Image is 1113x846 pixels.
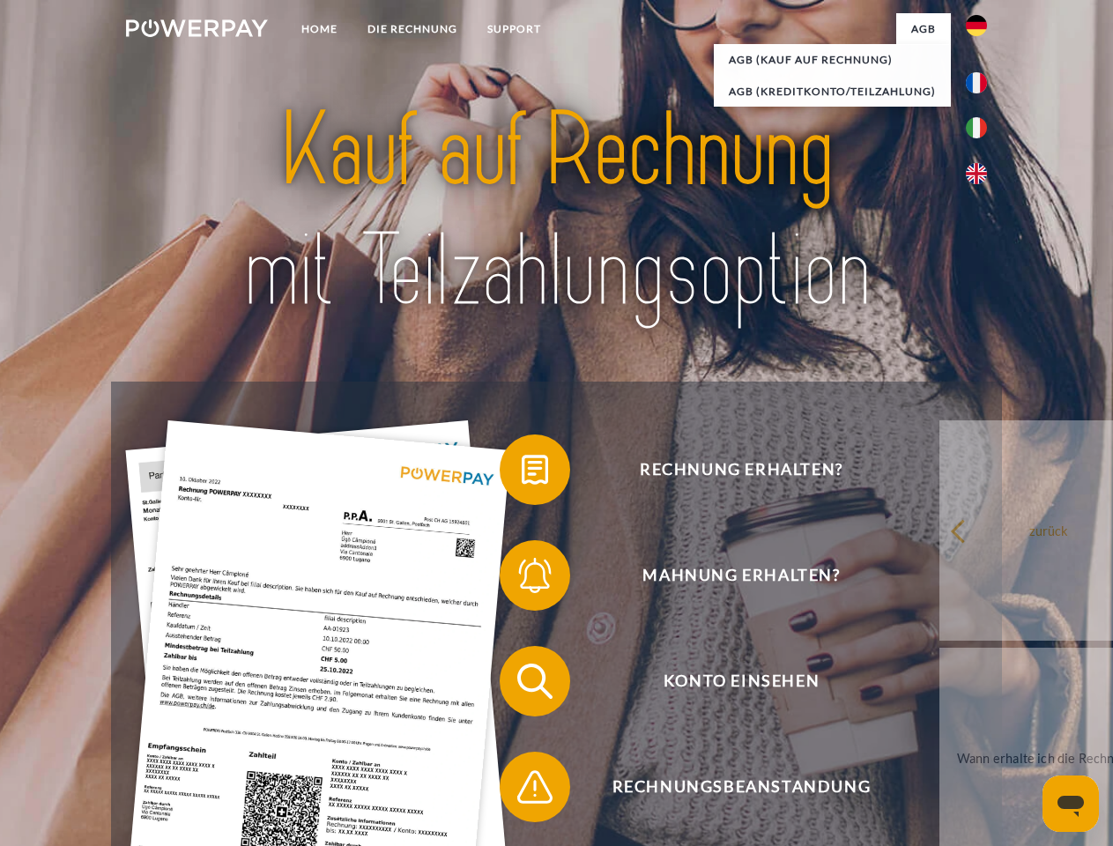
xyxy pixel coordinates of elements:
[513,765,557,809] img: qb_warning.svg
[525,540,957,611] span: Mahnung erhalten?
[966,72,987,93] img: fr
[500,752,958,822] button: Rechnungsbeanstandung
[896,13,951,45] a: agb
[525,646,957,716] span: Konto einsehen
[513,448,557,492] img: qb_bill.svg
[352,13,472,45] a: DIE RECHNUNG
[525,434,957,505] span: Rechnung erhalten?
[500,646,958,716] button: Konto einsehen
[126,19,268,37] img: logo-powerpay-white.svg
[500,540,958,611] button: Mahnung erhalten?
[168,85,945,338] img: title-powerpay_de.svg
[286,13,352,45] a: Home
[525,752,957,822] span: Rechnungsbeanstandung
[513,553,557,597] img: qb_bell.svg
[966,117,987,138] img: it
[513,659,557,703] img: qb_search.svg
[500,434,958,505] button: Rechnung erhalten?
[714,76,951,108] a: AGB (Kreditkonto/Teilzahlung)
[1043,775,1099,832] iframe: Schaltfläche zum Öffnen des Messaging-Fensters
[966,15,987,36] img: de
[966,163,987,184] img: en
[472,13,556,45] a: SUPPORT
[714,44,951,76] a: AGB (Kauf auf Rechnung)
